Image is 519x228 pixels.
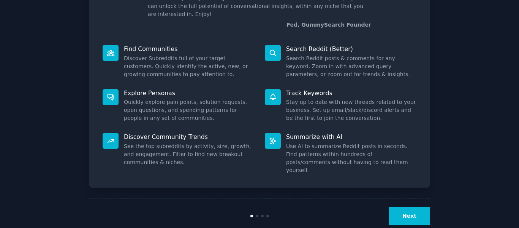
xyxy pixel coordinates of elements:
div: - [285,21,371,29]
p: Track Keywords [286,89,416,97]
dd: Discover Subreddits full of your target customers. Quickly identify the active, new, or growing c... [124,54,254,78]
p: Explore Personas [124,89,254,97]
dd: Stay up to date with new threads related to your business. Set up email/slack/discord alerts and ... [286,98,416,122]
dd: Quickly explore pain points, solution requests, open questions, and spending patterns for people ... [124,98,254,122]
p: Discover Community Trends [124,133,254,141]
dd: Search Reddit posts & comments for any keyword. Zoom in with advanced query parameters, or zoom o... [286,54,416,78]
p: Search Reddit (Better) [286,45,416,53]
button: Next [389,207,430,225]
dd: Use AI to summarize Reddit posts in seconds. Find patterns within hundreds of posts/comments with... [286,142,416,174]
p: Summarize with AI [286,133,416,141]
a: Fed, GummySearch Founder [286,22,371,28]
p: Find Communities [124,45,254,53]
dd: See the top subreddits by activity, size, growth, and engagement. Filter to find new breakout com... [124,142,254,166]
